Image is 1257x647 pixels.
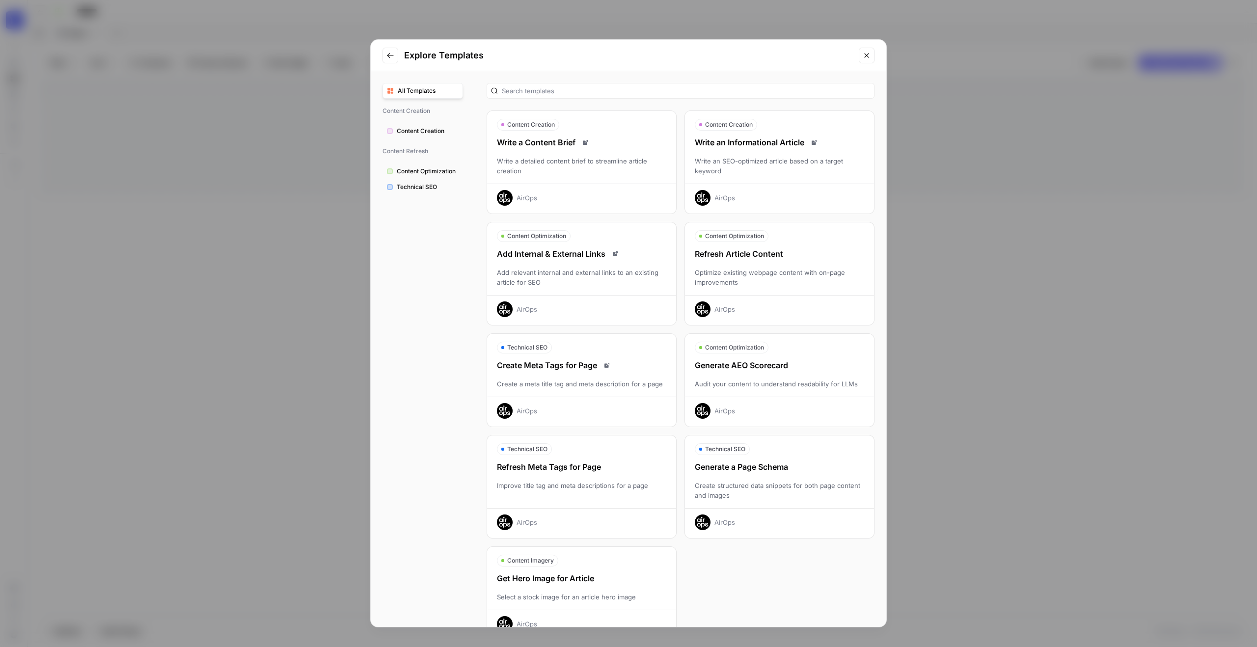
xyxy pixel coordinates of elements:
[685,136,874,148] div: Write an Informational Article
[685,461,874,473] div: Generate a Page Schema
[383,179,463,195] button: Technical SEO
[487,333,677,427] button: Technical SEOCreate Meta Tags for PageRead docsCreate a meta title tag and meta description for a...
[705,120,753,129] span: Content Creation
[507,445,547,454] span: Technical SEO
[685,359,874,371] div: Generate AEO Scorecard
[685,156,874,176] div: Write an SEO-optimized article based on a target keyword
[383,48,398,63] button: Go to previous step
[487,268,676,287] div: Add relevant internal and external links to an existing article for SEO
[517,193,537,203] div: AirOps
[487,110,677,214] button: Content CreationWrite a Content BriefRead docsWrite a detailed content brief to streamline articl...
[705,343,764,352] span: Content Optimization
[507,232,566,241] span: Content Optimization
[487,156,676,176] div: Write a detailed content brief to streamline article creation
[859,48,874,63] button: Close modal
[397,167,459,176] span: Content Optimization
[487,461,676,473] div: Refresh Meta Tags for Page
[397,183,459,191] span: Technical SEO
[705,232,764,241] span: Content Optimization
[487,592,676,602] div: Select a stock image for an article hero image
[383,163,463,179] button: Content Optimization
[517,517,537,527] div: AirOps
[517,619,537,629] div: AirOps
[397,127,459,135] span: Content Creation
[487,248,676,260] div: Add Internal & External Links
[404,49,853,62] h2: Explore Templates
[383,83,463,99] button: All Templates
[714,193,735,203] div: AirOps
[487,481,676,500] div: Improve title tag and meta descriptions for a page
[808,136,820,148] a: Read docs
[502,86,870,96] input: Search templates
[487,435,677,539] button: Technical SEORefresh Meta Tags for PageImprove title tag and meta descriptions for a pageAirOps
[487,572,676,584] div: Get Hero Image for Article
[685,268,874,287] div: Optimize existing webpage content with on-page improvements
[705,445,745,454] span: Technical SEO
[487,379,676,389] div: Create a meta title tag and meta description for a page
[383,143,463,160] span: Content Refresh
[609,248,621,260] a: Read docs
[507,343,547,352] span: Technical SEO
[685,379,874,389] div: Audit your content to understand readability for LLMs
[714,517,735,527] div: AirOps
[579,136,591,148] a: Read docs
[487,222,677,325] button: Content OptimizationAdd Internal & External LinksRead docsAdd relevant internal and external link...
[714,406,735,416] div: AirOps
[684,222,874,325] button: Content OptimizationRefresh Article ContentOptimize existing webpage content with on-page improve...
[684,110,874,214] button: Content CreationWrite an Informational ArticleRead docsWrite an SEO-optimized article based on a ...
[507,120,555,129] span: Content Creation
[684,435,874,539] button: Technical SEOGenerate a Page SchemaCreate structured data snippets for both page content and imag...
[507,556,554,565] span: Content Imagery
[684,333,874,427] button: Content OptimizationGenerate AEO ScorecardAudit your content to understand readability for LLMsAi...
[714,304,735,314] div: AirOps
[601,359,613,371] a: Read docs
[398,86,459,95] span: All Templates
[383,103,463,119] span: Content Creation
[487,546,677,640] button: Content ImageryGet Hero Image for ArticleSelect a stock image for an article hero imageAirOps
[685,248,874,260] div: Refresh Article Content
[685,481,874,500] div: Create structured data snippets for both page content and images
[517,406,537,416] div: AirOps
[517,304,537,314] div: AirOps
[487,136,676,148] div: Write a Content Brief
[487,359,676,371] div: Create Meta Tags for Page
[383,123,463,139] button: Content Creation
